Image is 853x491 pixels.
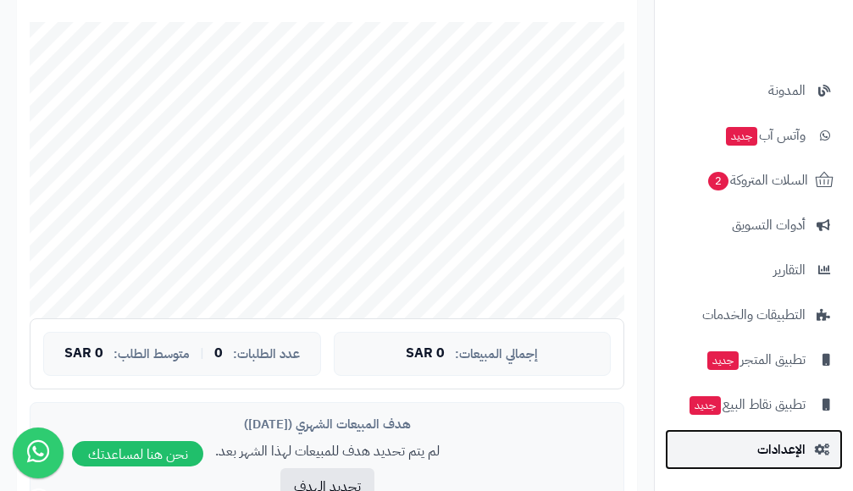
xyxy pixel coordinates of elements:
a: التطبيقات والخدمات [665,295,843,335]
span: تطبيق المتجر [706,348,806,372]
span: تطبيق نقاط البيع [688,393,806,417]
span: التطبيقات والخدمات [702,303,806,327]
span: السلات المتروكة [706,168,808,192]
span: الإعدادات [757,438,806,461]
span: عدد الطلبات: [233,347,300,361]
span: المدونة [768,79,806,102]
span: جديد [707,351,739,370]
span: أدوات التسويق [732,213,806,237]
a: السلات المتروكة2 [665,160,843,201]
a: تطبيق المتجرجديد [665,339,843,380]
span: جديد [690,396,721,415]
span: متوسط الطلب: [114,347,190,361]
span: 0 SAR [406,346,445,361]
span: وآتس آب [724,124,806,147]
span: التقارير [773,258,806,282]
span: 0 [214,346,223,361]
span: إجمالي المبيعات: [455,347,538,361]
span: جديد [726,127,757,146]
a: وآتس آبجديد [665,115,843,156]
a: التقارير [665,250,843,290]
span: 0 SAR [64,346,103,361]
div: هدف المبيعات الشهري ([DATE]) [43,416,611,433]
span: 2 [708,172,728,190]
a: الإعدادات [665,429,843,470]
p: لم يتم تحديد هدف للمبيعات لهذا الشهر بعد. [43,442,611,461]
img: logo-2.png [738,47,837,83]
a: أدوات التسويق [665,205,843,245]
span: | [200,347,204,360]
a: تطبيق نقاط البيعجديد [665,384,843,425]
a: المدونة [665,70,843,111]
